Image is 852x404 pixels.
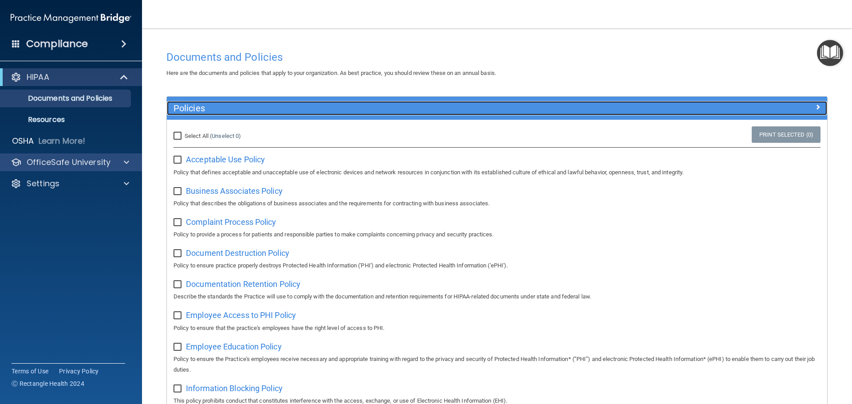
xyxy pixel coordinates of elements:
[174,229,820,240] p: Policy to provide a process for patients and responsible parties to make complaints concerning pr...
[6,94,127,103] p: Documents and Policies
[11,72,129,82] a: HIPAA
[186,279,300,289] span: Documentation Retention Policy
[174,133,184,140] input: Select All (Unselect 0)
[752,126,820,143] a: Print Selected (0)
[698,341,841,377] iframe: Drift Widget Chat Controller
[27,178,59,189] p: Settings
[174,103,655,113] h5: Policies
[166,51,828,63] h4: Documents and Policies
[186,186,283,196] span: Business Associates Policy
[26,38,88,50] h4: Compliance
[174,323,820,333] p: Policy to ensure that the practice's employees have the right level of access to PHI.
[186,217,276,227] span: Complaint Process Policy
[186,384,283,393] span: Information Blocking Policy
[27,157,110,168] p: OfficeSafe University
[186,155,265,164] span: Acceptable Use Policy
[817,40,843,66] button: Open Resource Center
[11,157,129,168] a: OfficeSafe University
[166,70,496,76] span: Here are the documents and policies that apply to your organization. As best practice, you should...
[11,178,129,189] a: Settings
[186,248,289,258] span: Document Destruction Policy
[174,101,820,115] a: Policies
[174,291,820,302] p: Describe the standards the Practice will use to comply with the documentation and retention requi...
[186,310,296,320] span: Employee Access to PHI Policy
[174,260,820,271] p: Policy to ensure practice properly destroys Protected Health Information ('PHI') and electronic P...
[186,342,282,351] span: Employee Education Policy
[12,379,84,388] span: Ⓒ Rectangle Health 2024
[12,367,48,376] a: Terms of Use
[6,115,127,124] p: Resources
[174,167,820,178] p: Policy that defines acceptable and unacceptable use of electronic devices and network resources i...
[27,72,49,82] p: HIPAA
[12,136,34,146] p: OSHA
[174,354,820,375] p: Policy to ensure the Practice's employees receive necessary and appropriate training with regard ...
[174,198,820,209] p: Policy that describes the obligations of business associates and the requirements for contracting...
[11,9,131,27] img: PMB logo
[210,133,241,139] a: (Unselect 0)
[185,133,209,139] span: Select All
[59,367,99,376] a: Privacy Policy
[39,136,86,146] p: Learn More!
